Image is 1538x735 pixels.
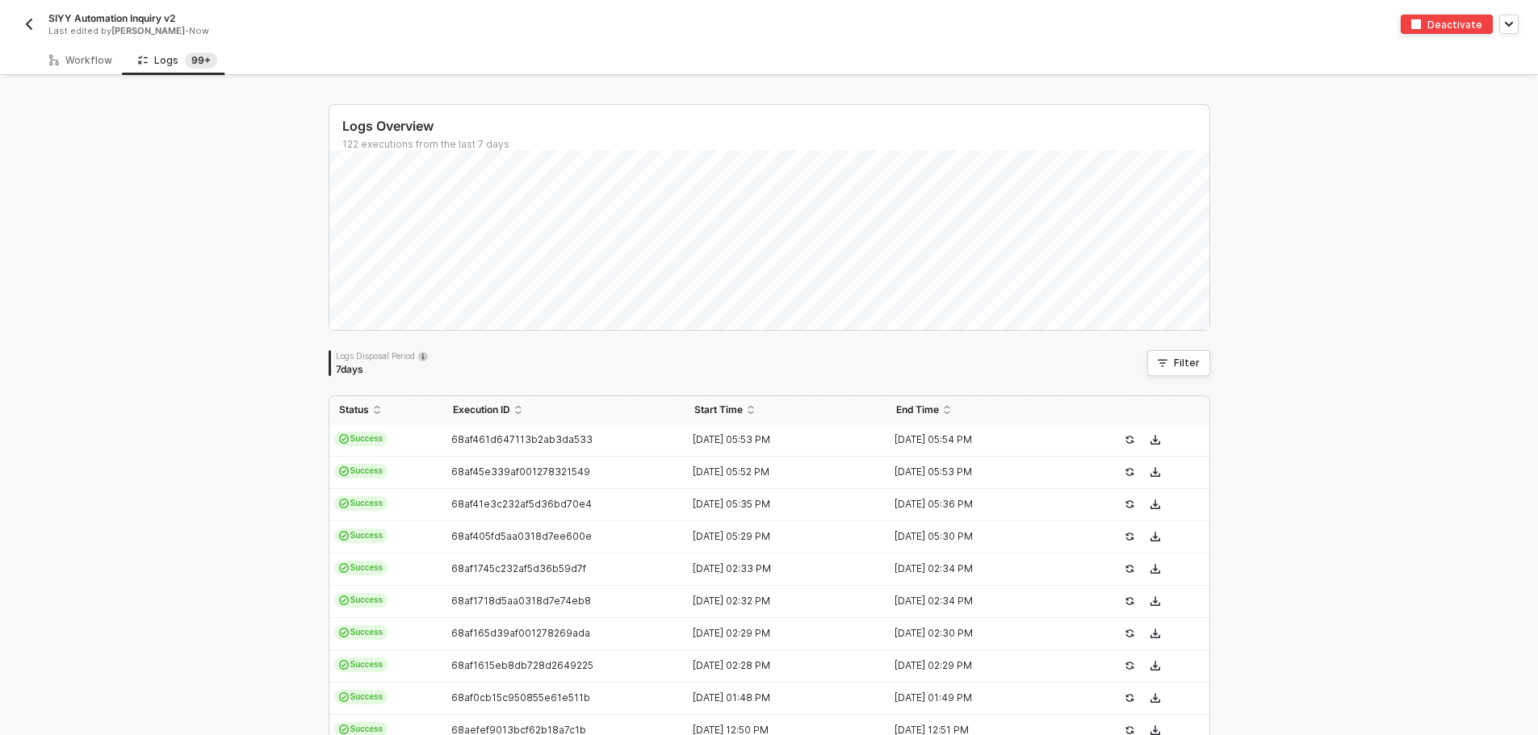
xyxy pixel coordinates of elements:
span: icon-success-page [1125,661,1134,670]
span: icon-success-page [1125,629,1134,638]
div: [DATE] 02:32 PM [685,595,874,608]
span: icon-success-page [1125,693,1134,703]
div: [DATE] 02:29 PM [886,659,1075,672]
div: Logs Disposal Period [336,350,428,361]
span: icon-download [1150,629,1160,638]
span: icon-download [1150,725,1160,735]
div: [DATE] 02:34 PM [886,595,1075,608]
span: icon-cards [339,595,349,605]
th: Execution ID [443,396,685,424]
span: Success [334,593,388,608]
span: icon-download [1150,435,1160,445]
span: Success [334,464,388,478]
span: Success [334,625,388,640]
span: 68af1718d5aa0318d7e74eb8 [451,595,591,607]
span: Status [339,403,369,416]
span: icon-success-page [1125,435,1134,445]
span: icon-download [1150,661,1160,670]
button: back [19,15,39,34]
div: [DATE] 02:29 PM [685,627,874,640]
span: Success [334,690,388,704]
div: [DATE] 02:33 PM [685,562,874,575]
div: [DATE] 05:29 PM [685,530,874,543]
div: [DATE] 05:53 PM [685,433,874,446]
span: icon-cards [339,466,349,476]
span: icon-cards [339,499,349,508]
div: 122 executions from the last 7 days [342,138,1209,151]
span: 68af1745c232af5d36b59d7f [451,562,586,574]
span: icon-download [1150,499,1160,509]
span: Success [334,561,388,575]
span: icon-success-page [1125,725,1134,735]
span: icon-download [1150,596,1160,606]
span: icon-cards [339,563,349,573]
span: icon-success-page [1125,532,1134,541]
span: Success [334,658,388,672]
img: back [23,18,36,31]
div: [DATE] 05:54 PM [886,433,1075,446]
span: 68af1615eb8db728d2649225 [451,659,593,671]
span: 68af405fd5aa0318d7ee600e [451,530,592,542]
span: 68af41e3c232af5d36bd70e4 [451,498,592,510]
div: Logs Overview [342,118,1209,135]
th: End Time [886,396,1088,424]
span: End Time [896,403,939,416]
div: [DATE] 05:36 PM [886,498,1075,511]
span: 68af45e339af001278321549 [451,466,590,478]
span: icon-success-page [1125,596,1134,606]
span: icon-download [1150,693,1160,703]
span: icon-cards [339,660,349,670]
div: Filter [1174,357,1200,370]
div: [DATE] 02:30 PM [886,627,1075,640]
div: Logs [138,52,217,69]
span: 68af165d39af001278269ada [451,627,590,639]
span: 68af461d647113b2ab3da533 [451,433,593,445]
div: Last edited by - Now [48,25,732,37]
span: SIYY Automation Inquiry v2 [48,11,175,25]
span: icon-success-page [1125,499,1134,509]
span: icon-cards [339,531,349,541]
span: Success [334,432,388,446]
div: [DATE] 02:34 PM [886,562,1075,575]
span: Start Time [694,403,743,416]
th: Status [329,396,443,424]
span: 68af0cb15c950855e61e511b [451,691,590,704]
sup: 122 [185,52,217,69]
div: [DATE] 05:53 PM [886,466,1075,478]
div: [DATE] 01:48 PM [685,691,874,704]
div: Deactivate [1427,18,1482,31]
span: icon-cards [339,434,349,444]
span: icon-cards [339,628,349,637]
button: deactivateDeactivate [1401,15,1493,34]
div: [DATE] 05:52 PM [685,466,874,478]
span: icon-cards [339,692,349,702]
span: [PERSON_NAME] [111,25,185,36]
span: icon-download [1150,532,1160,541]
span: Execution ID [453,403,510,416]
span: Success [334,496,388,511]
span: icon-download [1150,564,1160,574]
span: icon-success-page [1125,564,1134,574]
div: 7 days [336,363,428,376]
span: Success [334,528,388,543]
div: [DATE] 01:49 PM [886,691,1075,704]
div: [DATE] 05:35 PM [685,498,874,511]
div: Workflow [49,54,112,67]
div: [DATE] 02:28 PM [685,659,874,672]
img: deactivate [1411,19,1421,29]
button: Filter [1147,350,1210,376]
span: icon-success-page [1125,467,1134,477]
div: [DATE] 05:30 PM [886,530,1075,543]
th: Start Time [685,396,886,424]
span: icon-download [1150,467,1160,477]
span: icon-cards [339,725,349,734]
